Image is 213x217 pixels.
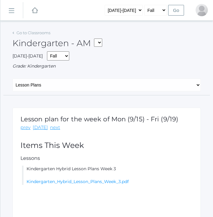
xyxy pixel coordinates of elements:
[22,166,193,185] li: Kindergarten Hybrid Lesson Plans Week 3
[13,39,102,48] h2: Kindergarten - AM
[196,4,208,16] div: Kate Gregg
[13,63,201,69] div: Grade: Kindergarten
[50,124,60,131] a: next
[33,124,48,131] a: [DATE]
[20,141,193,150] h2: Items This Week
[168,5,184,16] input: Go
[27,179,129,184] a: Kindergarten_Hybrid_Lesson_Plans_Week_3.pdf
[20,116,193,123] h1: Lesson plan for the week of Mon (9/15) - Fri (9/19)
[16,30,50,35] a: Go to Classrooms
[20,156,193,161] h5: Lessons
[20,124,31,131] a: prev
[13,53,43,59] span: [DATE]-[DATE]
